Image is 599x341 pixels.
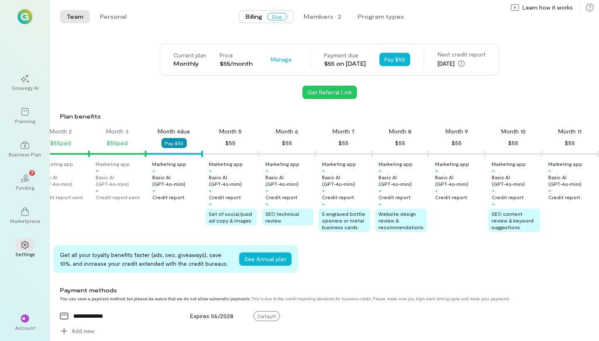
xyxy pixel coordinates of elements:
[322,174,370,187] div: Basic AI (GPT‑4o‑mini)
[10,101,40,131] a: Planning
[435,187,438,194] div: +
[225,138,235,148] div: $55
[271,55,292,64] span: Manage
[324,51,366,59] div: Payment due
[107,138,128,148] div: $55 paid
[209,174,257,187] div: Basic AI (GPT‑4o‑mini)
[209,161,243,167] div: Marketing app
[60,296,250,301] strong: You can save a payment method but please be aware that we do not allow automatic payments.
[265,187,268,194] div: +
[351,10,411,23] button: Program types
[10,217,40,224] div: Marketplace
[39,194,83,200] div: Credit report sent
[379,167,381,174] div: +
[265,200,268,207] div: +
[265,174,314,187] div: Basic AI (GPT‑4o‑mini)
[324,59,366,68] div: $55 on [DATE]
[508,138,518,148] div: $55
[93,10,133,23] button: Personal
[322,194,354,200] div: Credit report
[548,161,582,167] div: Marketing app
[265,167,268,174] div: +
[16,184,34,191] div: Funding
[60,112,596,121] div: Plan benefits
[548,187,551,194] div: +
[379,161,413,167] div: Marketing app
[39,161,73,167] div: Marketing app
[60,286,542,294] div: Payment methods
[282,138,292,148] div: $55
[239,252,292,266] button: See Annual plan
[31,169,34,176] span: 7
[152,161,186,167] div: Marketing app
[173,59,206,68] div: Monthly
[152,174,200,187] div: Basic AI (GPT‑4o‑mini)
[39,174,87,187] div: Basic AI (GPT‑4o‑mini)
[522,3,573,12] span: Learn how it works
[435,161,469,167] div: Marketing app
[492,187,495,194] div: +
[297,10,348,23] button: Members · 2
[492,194,524,200] div: Credit report
[219,127,242,136] div: Month 5
[152,194,184,200] div: Credit report
[548,174,597,187] div: Basic AI (GPT‑4o‑mini)
[267,13,287,20] span: Due
[492,174,540,187] div: Basic AI (GPT‑4o‑mini)
[438,59,485,69] div: [DATE]
[395,138,405,148] div: $55
[379,211,423,230] span: Website design review & recommendations
[302,86,357,99] button: Get Referral Link
[15,118,35,124] div: Planning
[389,127,411,136] div: Month 8
[266,53,297,66] button: Manage
[158,127,190,136] div: Month 4 due
[173,51,206,59] div: Current plan
[50,138,71,148] div: $55 paid
[152,187,155,194] div: +
[379,53,410,66] button: Pay $55
[435,174,483,187] div: Basic AI (GPT‑4o‑mini)
[60,296,542,301] div: This is due to the credit reporting standards for business credit. Please make sure you login eac...
[96,194,140,200] div: Credit report sent
[548,167,551,174] div: +
[322,211,365,230] span: 5 engraved bottle openers or metal business cards
[15,251,35,257] div: Settings
[106,127,129,136] div: Month 3
[558,127,582,136] div: Month 11
[12,84,39,91] div: Growegy AI
[60,250,233,268] div: Get all your loyalty benefits faster (ads, seo, giveaways), save 10%, and increase your credit ex...
[322,187,325,194] div: +
[276,127,298,136] div: Month 6
[96,174,144,187] div: Basic AI (GPT‑4o‑mini)
[245,12,262,21] span: Billing
[10,168,40,198] a: Funding
[438,50,485,59] div: Next credit report
[60,10,90,23] button: Team
[452,138,462,148] div: $55
[209,167,212,174] div: +
[265,211,299,223] span: SEO technical review
[96,161,130,167] div: Marketing app
[152,167,155,174] div: +
[209,194,241,200] div: Credit report
[501,127,526,136] div: Month 10
[72,327,94,335] span: Add new
[492,161,526,167] div: Marketing app
[96,187,99,194] div: +
[322,167,325,174] div: +
[209,187,212,194] div: +
[9,151,41,158] div: Business Plan
[190,312,233,319] span: Expires 06/2028
[10,134,40,164] a: Business Plan
[379,187,381,194] div: +
[379,194,411,200] div: Credit report
[548,194,580,200] div: Credit report
[96,167,99,174] div: +
[304,12,341,21] div: Members · 2
[435,167,438,174] div: +
[492,211,534,230] span: SEO content review & keyword suggestions
[10,201,40,231] a: Marketplace
[379,200,381,207] div: +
